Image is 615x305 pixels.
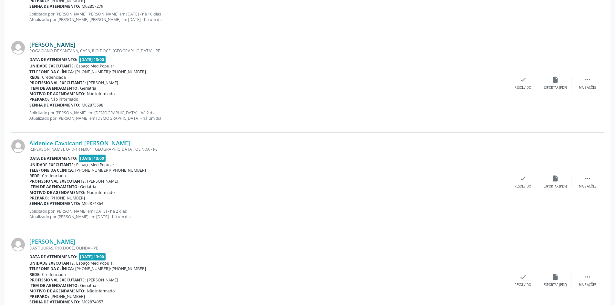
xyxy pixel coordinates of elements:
[579,184,596,189] div: Mais ações
[579,283,596,287] div: Mais ações
[519,76,527,83] i: check
[29,173,41,178] b: Rede:
[29,162,75,168] b: Unidade executante:
[11,139,25,153] img: img
[29,283,79,288] b: Item de agendamento:
[515,86,531,90] div: Resolvido
[29,80,86,86] b: Profissional executante:
[29,41,75,48] a: [PERSON_NAME]
[87,190,115,195] span: Não informado
[579,86,596,90] div: Mais ações
[584,273,591,280] i: 
[29,299,80,305] b: Senha de atendimento:
[519,175,527,182] i: check
[29,260,75,266] b: Unidade executante:
[29,147,507,152] div: R.[PERSON_NAME], Q- D-14 N.004, [GEOGRAPHIC_DATA], OLINDA - PE
[29,195,49,201] b: Preparo:
[79,253,106,260] span: [DATE] 13:00
[76,63,114,69] span: Espaço Med Popular
[29,75,41,80] b: Rede:
[29,238,75,245] a: [PERSON_NAME]
[29,91,86,97] b: Motivo de agendamento:
[29,272,41,277] b: Rede:
[42,75,66,80] span: Credenciada
[75,69,146,75] span: [PHONE_NUMBER]/[PHONE_NUMBER]
[515,283,531,287] div: Resolvido
[79,155,106,162] span: [DATE] 13:00
[552,273,559,280] i: insert_drive_file
[29,102,80,108] b: Senha de atendimento:
[544,86,567,90] div: Exportar (PDF)
[29,156,77,161] b: Data de atendimento:
[80,184,96,189] span: Geriatria
[544,283,567,287] div: Exportar (PDF)
[29,63,75,69] b: Unidade executante:
[29,178,86,184] b: Profissional executante:
[87,80,118,86] span: [PERSON_NAME]
[11,238,25,251] img: img
[50,195,85,201] span: [PHONE_NUMBER]
[29,168,74,173] b: Telefone da clínica:
[75,168,146,173] span: [PHONE_NUMBER]/[PHONE_NUMBER]
[29,139,130,147] a: Aldenice Cavalcanti [PERSON_NAME]
[29,277,86,283] b: Profissional executante:
[29,254,77,259] b: Data de atendimento:
[519,273,527,280] i: check
[29,86,79,91] b: Item de agendamento:
[82,4,103,9] span: M02857279
[29,245,507,251] div: DAS TULIPAS, RIO DOCE, OLINDA - PE
[87,277,118,283] span: [PERSON_NAME]
[80,283,96,288] span: Geriatria
[515,184,531,189] div: Resolvido
[29,184,79,189] b: Item de agendamento:
[82,299,103,305] span: M02874957
[29,266,74,271] b: Telefone da clínica:
[584,175,591,182] i: 
[87,91,115,97] span: Não informado
[29,97,49,102] b: Preparo:
[29,48,507,54] div: ROGACIANO DE SANTANA, CASA, RIO DOCE, [GEOGRAPHIC_DATA] - PE
[75,266,146,271] span: [PHONE_NUMBER]/[PHONE_NUMBER]
[29,4,80,9] b: Senha de atendimento:
[29,110,507,121] p: Solicitado por [PERSON_NAME] em [DEMOGRAPHIC_DATA] - há 2 dias Atualizado por [PERSON_NAME] em [D...
[29,11,507,22] p: Solicitado por [PERSON_NAME] [PERSON_NAME] em [DATE] - há 10 dias Atualizado por [PERSON_NAME] [P...
[584,76,591,83] i: 
[544,184,567,189] div: Exportar (PDF)
[87,178,118,184] span: [PERSON_NAME]
[552,175,559,182] i: insert_drive_file
[29,201,80,206] b: Senha de atendimento:
[11,41,25,55] img: img
[87,288,115,294] span: Não informado
[82,102,103,108] span: M02873598
[29,208,507,219] p: Solicitado por [PERSON_NAME] em [DATE] - há 2 dias Atualizado por [PERSON_NAME] em [DATE] - há um...
[552,76,559,83] i: insert_drive_file
[76,260,114,266] span: Espaço Med Popular
[76,162,114,168] span: Espaço Med Popular
[29,288,86,294] b: Motivo de agendamento:
[42,173,66,178] span: Credenciada
[29,190,86,195] b: Motivo de agendamento:
[79,56,106,63] span: [DATE] 13:00
[29,69,74,75] b: Telefone da clínica:
[50,97,78,102] span: Não informado
[50,294,85,299] span: [PHONE_NUMBER]
[42,272,66,277] span: Credenciada
[29,57,77,62] b: Data de atendimento:
[80,86,96,91] span: Geriatria
[82,201,103,206] span: M02874864
[29,294,49,299] b: Preparo:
